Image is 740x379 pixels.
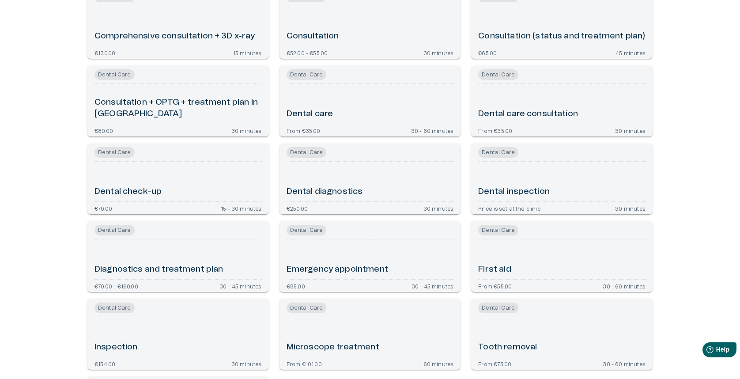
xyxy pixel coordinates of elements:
p: 30 - 45 minutes [219,283,262,288]
a: Open service booking details [471,299,653,370]
h6: Dental care [287,108,333,120]
p: €52.00 - €55.00 [287,50,328,55]
h6: Dental diagnostics [287,186,363,198]
p: 45 minutes [615,50,646,55]
p: €65.00 [478,50,497,55]
p: From €35.00 [287,128,321,133]
a: Open service booking details [279,221,461,292]
p: 30 minutes [615,205,646,211]
a: Open service booking details [279,144,461,214]
span: Dental Care [287,69,327,80]
p: 30 - 60 minutes [411,128,454,133]
p: From €75.00 [478,361,511,366]
p: €130.00 [94,50,115,55]
p: €85.00 [287,283,305,288]
p: Price is set at the clinic [478,205,540,211]
h6: Consultation (status and treatment plan) [478,30,645,42]
p: 30 - 45 minutes [412,283,454,288]
h6: Dental inspection [478,186,550,198]
h6: First aid [478,264,511,276]
h6: Microscope treatment [287,341,379,353]
p: 30 - 60 minutes [603,361,646,366]
span: Dental Care [478,69,518,80]
p: €154.00 [94,361,115,366]
a: Open service booking details [279,66,461,136]
p: €70.00 [94,205,112,211]
span: Dental Care [94,225,135,235]
span: Dental Care [94,69,135,80]
a: Open service booking details [471,221,653,292]
span: Dental Care [94,147,135,158]
span: Dental Care [287,225,327,235]
span: Dental Care [478,225,518,235]
h6: Emergency appointment [287,264,388,276]
p: 15 minutes [233,50,262,55]
p: 30 minutes [615,128,646,133]
p: 15 - 30 minutes [221,205,262,211]
p: 30 - 60 minutes [603,283,646,288]
h6: Dental care consultation [478,108,578,120]
a: Open service booking details [87,144,269,214]
a: Open service booking details [471,144,653,214]
h6: Consultation + OPTG + treatment plan in [GEOGRAPHIC_DATA] [94,97,262,120]
h6: Tooth removal [478,341,537,353]
h6: Consultation [287,30,339,42]
p: 30 minutes [423,50,454,55]
h6: Dental check-up [94,186,162,198]
span: Dental Care [478,303,518,313]
a: Open service booking details [87,299,269,370]
a: Open service booking details [471,66,653,136]
h6: Comprehensive consultation + 3D x-ray [94,30,255,42]
p: From €55.00 [478,283,512,288]
p: €70.00 - €160.00 [94,283,138,288]
p: 30 minutes [231,361,262,366]
p: 30 minutes [231,128,262,133]
a: Open service booking details [87,221,269,292]
p: €80.00 [94,128,113,133]
span: Dental Care [478,147,518,158]
h6: Diagnostics and treatment plan [94,264,223,276]
p: From €101.00 [287,361,322,366]
iframe: Help widget launcher [671,339,740,364]
h6: Inspection [94,341,138,353]
p: €250.00 [287,205,308,211]
p: 30 minutes [423,205,454,211]
span: Dental Care [94,303,135,313]
a: Open service booking details [279,299,461,370]
span: Dental Care [287,147,327,158]
p: From €35.00 [478,128,512,133]
p: 60 minutes [423,361,454,366]
a: Open service booking details [87,66,269,136]
span: Dental Care [287,303,327,313]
